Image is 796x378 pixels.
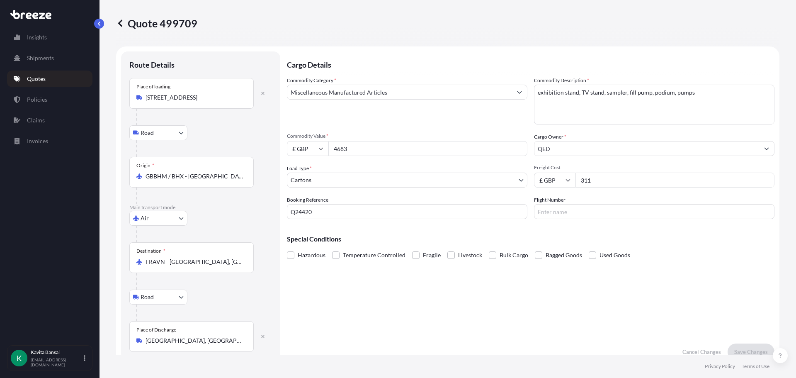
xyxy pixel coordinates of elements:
[599,249,630,261] span: Used Goods
[458,249,482,261] span: Livestock
[129,211,187,226] button: Select transport
[136,83,170,90] div: Place of loading
[534,76,589,85] label: Commodity Description
[141,214,149,222] span: Air
[287,164,312,173] span: Load Type
[287,76,336,85] label: Commodity Category
[31,349,82,356] p: Kavita Bansal
[146,93,243,102] input: Place of loading
[328,141,527,156] input: Type amount
[575,173,774,188] input: Enter amount
[146,172,243,180] input: Origin
[705,363,735,370] a: Privacy Policy
[129,290,187,305] button: Select transport
[287,51,774,76] p: Cargo Details
[742,363,769,370] a: Terms of Use
[298,249,325,261] span: Hazardous
[287,204,527,219] input: Your internal reference
[512,85,527,100] button: Show suggestions
[291,176,311,184] span: Cartons
[136,327,176,333] div: Place of Discharge
[343,249,405,261] span: Temperature Controlled
[141,293,154,301] span: Road
[682,348,721,356] p: Cancel Changes
[136,248,165,254] div: Destination
[676,344,728,360] button: Cancel Changes
[146,337,243,345] input: Place of Discharge
[17,354,22,362] span: K
[734,348,768,356] p: Save Changes
[423,249,441,261] span: Fragile
[27,75,46,83] p: Quotes
[500,249,528,261] span: Bulk Cargo
[287,133,527,139] span: Commodity Value
[534,133,566,141] label: Cargo Owner
[129,60,175,70] p: Route Details
[546,249,582,261] span: Bagged Goods
[534,164,774,171] span: Freight Cost
[7,29,92,46] a: Insights
[7,133,92,149] a: Invoices
[534,85,774,124] textarea: exhibition stand, TV stand, sampler, fill pump, podium, pumps
[534,141,759,156] input: Full name
[129,125,187,140] button: Select transport
[116,17,197,30] p: Quote 499709
[27,137,48,145] p: Invoices
[129,204,272,211] p: Main transport mode
[7,50,92,66] a: Shipments
[27,116,45,124] p: Claims
[31,357,82,367] p: [EMAIL_ADDRESS][DOMAIN_NAME]
[141,129,154,137] span: Road
[287,196,328,204] label: Booking Reference
[7,112,92,129] a: Claims
[27,95,47,104] p: Policies
[27,54,54,62] p: Shipments
[287,236,774,242] p: Special Conditions
[7,71,92,87] a: Quotes
[7,91,92,108] a: Policies
[759,141,774,156] button: Show suggestions
[728,344,774,360] button: Save Changes
[27,33,47,41] p: Insights
[146,258,243,266] input: Destination
[287,173,527,188] button: Cartons
[287,85,512,100] input: Select a commodity type
[534,196,565,204] label: Flight Number
[136,162,154,169] div: Origin
[534,204,774,219] input: Enter name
